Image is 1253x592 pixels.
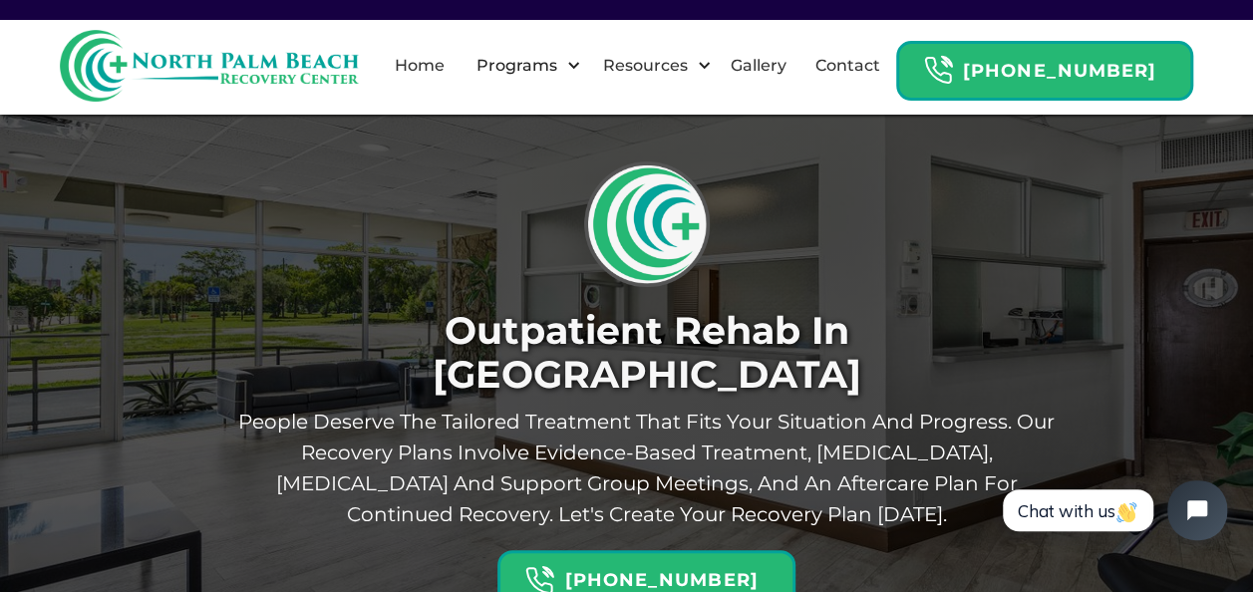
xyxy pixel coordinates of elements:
[803,34,892,98] a: Contact
[564,569,758,591] strong: [PHONE_NUMBER]
[923,55,953,86] img: Header Calendar Icons
[233,309,1061,397] h1: Outpatient Rehab In [GEOGRAPHIC_DATA]
[585,34,716,98] div: Resources
[383,34,457,98] a: Home
[719,34,798,98] a: Gallery
[459,34,585,98] div: Programs
[597,54,692,78] div: Resources
[470,54,561,78] div: Programs
[981,463,1244,557] iframe: Tidio Chat
[233,407,1061,530] p: People deserve the tailored treatment that fits your situation and progress. Our recovery plans i...
[896,31,1193,101] a: Header Calendar Icons[PHONE_NUMBER]
[963,60,1156,82] strong: [PHONE_NUMBER]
